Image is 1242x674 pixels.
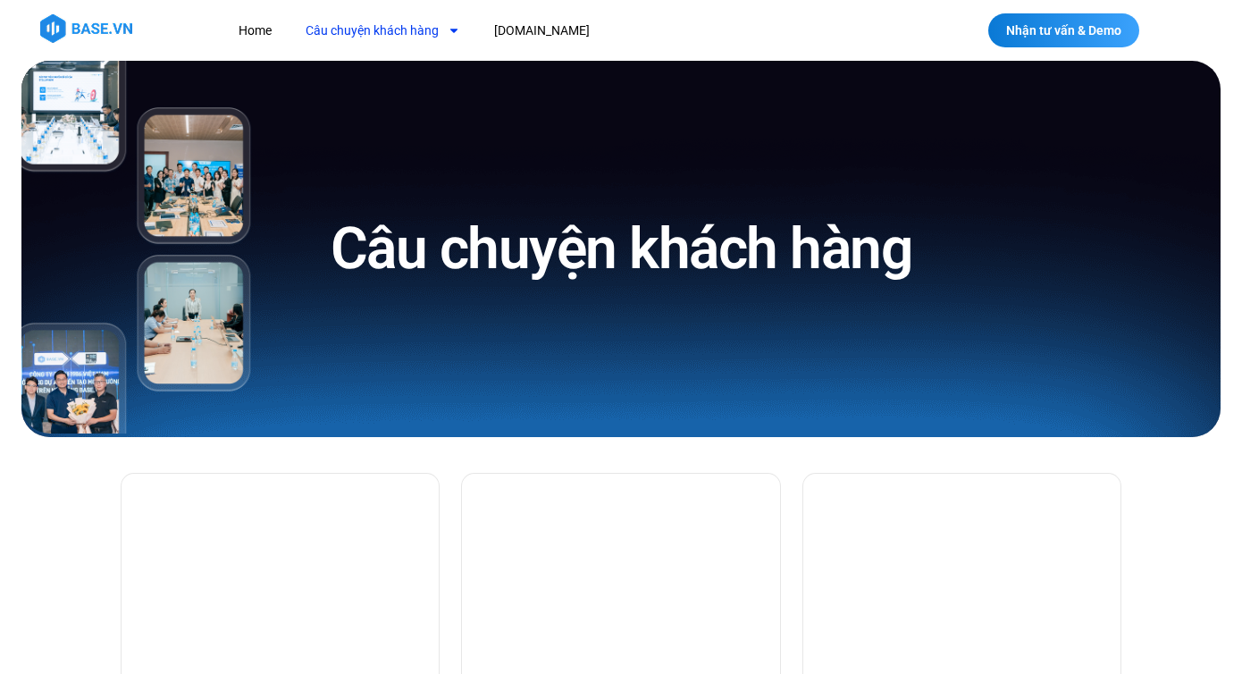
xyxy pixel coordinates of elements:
[1006,24,1121,37] span: Nhận tư vấn & Demo
[225,14,886,47] nav: Menu
[331,212,912,286] h1: Câu chuyện khách hàng
[292,14,474,47] a: Câu chuyện khách hàng
[481,14,603,47] a: [DOMAIN_NAME]
[225,14,285,47] a: Home
[988,13,1139,47] a: Nhận tư vấn & Demo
